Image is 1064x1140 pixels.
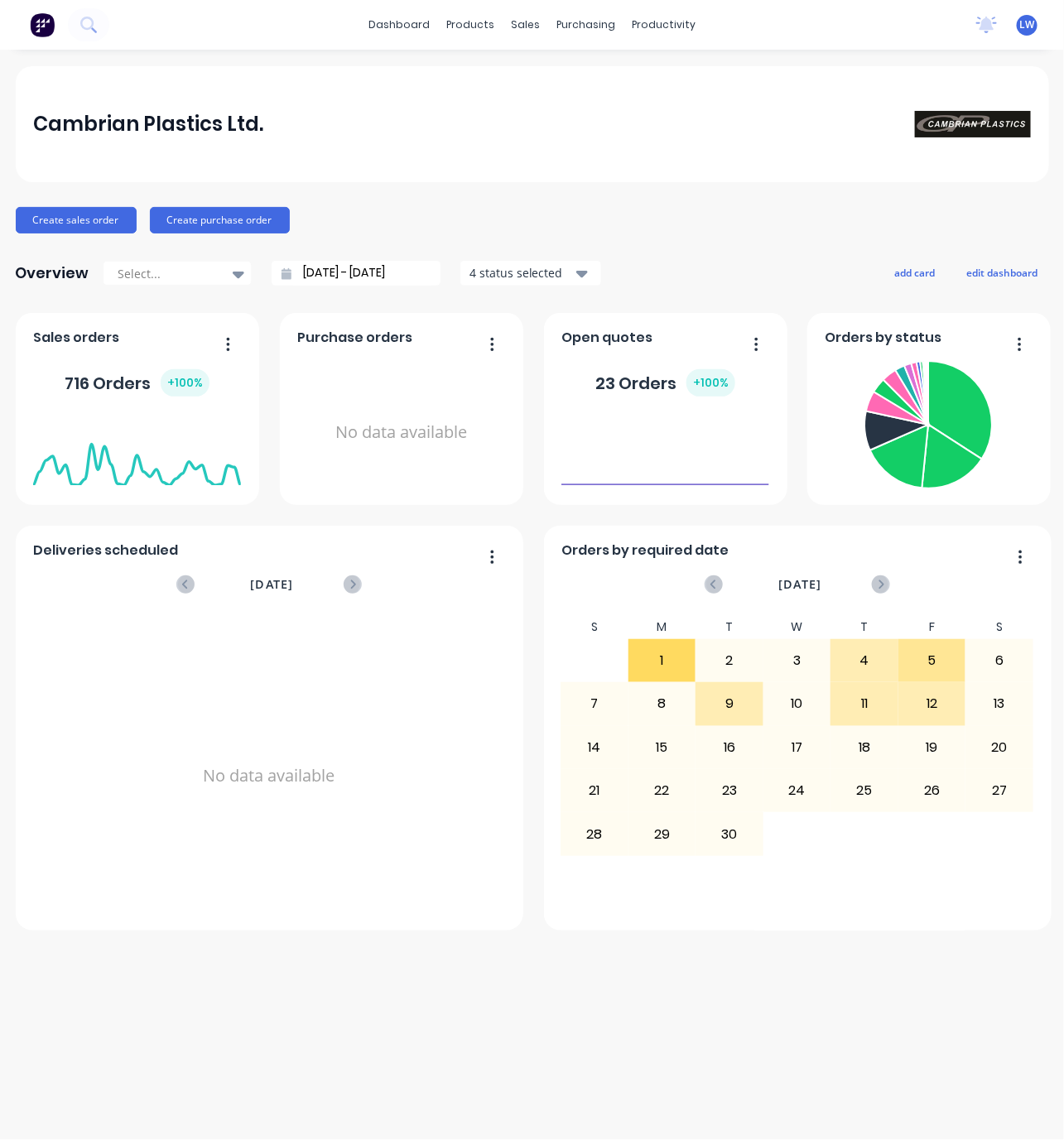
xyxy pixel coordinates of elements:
[561,727,628,768] div: 14
[33,541,178,560] span: Deliveries scheduled
[16,257,89,290] div: Overview
[629,727,696,768] div: 15
[898,615,966,639] div: F
[696,683,763,724] div: 9
[966,640,1033,681] div: 6
[763,615,831,639] div: W
[764,683,830,724] div: 10
[696,770,763,811] div: 23
[830,615,898,639] div: T
[966,770,1033,811] div: 27
[33,328,119,348] span: Sales orders
[16,207,137,233] button: Create sales order
[297,328,412,348] span: Purchase orders
[561,813,628,854] div: 28
[161,369,209,397] div: + 100 %
[30,12,55,37] img: Factory
[595,369,735,397] div: 23 Orders
[899,727,965,768] div: 19
[628,615,696,639] div: M
[686,369,735,397] div: + 100 %
[629,813,696,854] div: 29
[360,12,438,37] a: dashboard
[696,813,763,854] div: 30
[561,683,628,724] div: 7
[561,770,628,811] div: 21
[548,12,623,37] div: purchasing
[460,261,601,286] button: 4 status selected
[778,575,821,594] span: [DATE]
[150,207,290,233] button: Create purchase order
[250,575,293,594] span: [DATE]
[831,640,898,681] div: 4
[696,727,763,768] div: 16
[764,640,830,681] div: 3
[899,640,965,681] div: 5
[884,262,946,283] button: add card
[561,615,628,639] div: S
[561,541,729,560] span: Orders by required date
[629,770,696,811] div: 22
[965,615,1033,639] div: S
[764,727,830,768] div: 17
[764,770,830,811] div: 24
[831,770,898,811] div: 25
[825,328,941,348] span: Orders by status
[831,683,898,724] div: 11
[629,640,696,681] div: 1
[623,12,704,37] div: productivity
[438,12,503,37] div: products
[1020,17,1035,32] span: LW
[696,640,763,681] div: 2
[629,683,696,724] div: 8
[561,328,652,348] span: Open quotes
[899,683,965,724] div: 12
[297,354,505,511] div: No data available
[503,12,548,37] div: sales
[956,262,1049,283] button: edit dashboard
[831,727,898,768] div: 18
[966,683,1033,724] div: 13
[65,369,209,397] div: 716 Orders
[915,111,1031,137] img: Cambrian Plastics Ltd.
[966,727,1033,768] div: 20
[33,108,263,141] div: Cambrian Plastics Ltd.
[899,770,965,811] div: 26
[696,615,763,639] div: T
[33,615,505,936] div: No data available
[469,264,574,281] div: 4 status selected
